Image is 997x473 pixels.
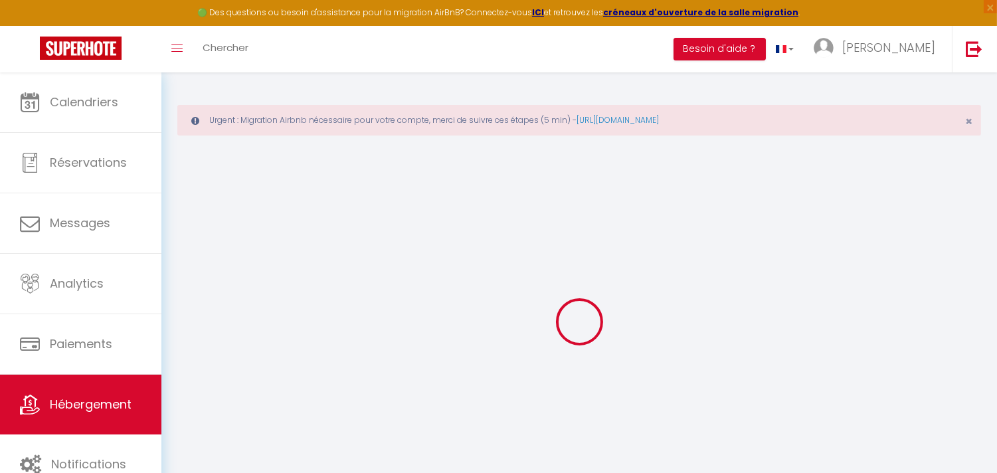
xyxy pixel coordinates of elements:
[50,215,110,231] span: Messages
[40,37,122,60] img: Super Booking
[50,275,104,292] span: Analytics
[50,335,112,352] span: Paiements
[966,41,982,57] img: logout
[965,113,972,130] span: ×
[50,94,118,110] span: Calendriers
[203,41,248,54] span: Chercher
[50,154,127,171] span: Réservations
[193,26,258,72] a: Chercher
[804,26,952,72] a: ... [PERSON_NAME]
[532,7,544,18] a: ICI
[842,39,935,56] span: [PERSON_NAME]
[50,396,132,413] span: Hébergement
[51,456,126,472] span: Notifications
[814,38,834,58] img: ...
[577,114,659,126] a: [URL][DOMAIN_NAME]
[11,5,50,45] button: Ouvrir le widget de chat LiveChat
[965,116,972,128] button: Close
[603,7,798,18] a: créneaux d'ouverture de la salle migration
[177,105,981,136] div: Urgent : Migration Airbnb nécessaire pour votre compte, merci de suivre ces étapes (5 min) -
[674,38,766,60] button: Besoin d'aide ?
